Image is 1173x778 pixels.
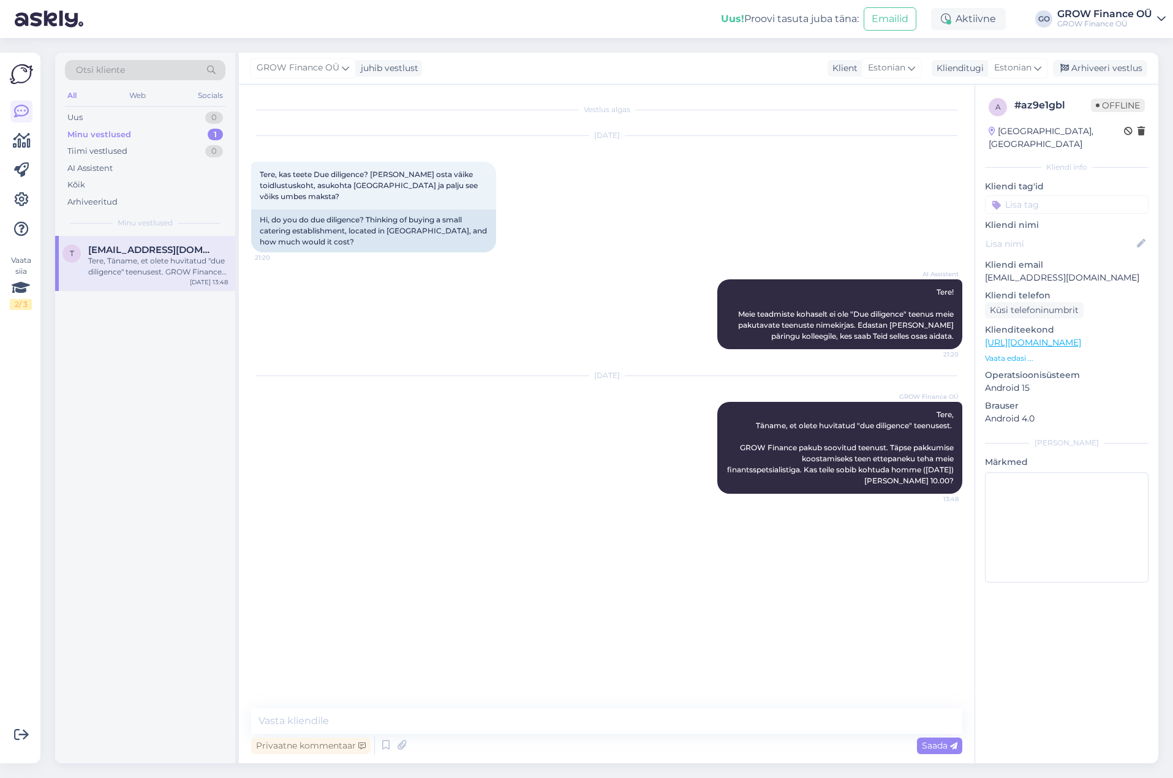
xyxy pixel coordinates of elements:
[67,129,131,141] div: Minu vestlused
[738,287,956,341] span: Tere! Meie teadmiste kohaselt ei ole "Due diligence" teenus meie pakutavate teenuste nimekirjas. ...
[985,323,1148,336] p: Klienditeekond
[721,13,744,25] b: Uus!
[260,170,480,201] span: Tere, kas teete Due diligence? [PERSON_NAME] osta väike toidlustuskoht, asukohta [GEOGRAPHIC_DATA...
[985,180,1148,193] p: Kliendi tag'id
[67,162,113,175] div: AI Assistent
[985,271,1148,284] p: [EMAIL_ADDRESS][DOMAIN_NAME]
[985,437,1148,448] div: [PERSON_NAME]
[67,145,127,157] div: Tiimi vestlused
[67,179,85,191] div: Kõik
[70,249,74,258] span: t
[251,130,962,141] div: [DATE]
[190,278,228,287] div: [DATE] 13:48
[10,299,32,310] div: 2 / 3
[1014,98,1091,113] div: # az9e1gbl
[1035,10,1052,28] div: GO
[10,255,32,310] div: Vaata siia
[251,738,371,754] div: Privaatne kommentaar
[727,410,956,485] span: Tere, Täname, et olete huvitatud "due diligence" teenusest. GROW Finance pakub soovitud teenust. ...
[67,196,118,208] div: Arhiveeritud
[985,219,1148,232] p: Kliendi nimi
[985,456,1148,469] p: Märkmed
[985,353,1148,364] p: Vaata edasi ...
[1053,60,1147,77] div: Arhiveeri vestlus
[67,111,83,124] div: Uus
[864,7,916,31] button: Emailid
[985,162,1148,173] div: Kliendi info
[205,145,223,157] div: 0
[985,289,1148,302] p: Kliendi telefon
[1057,9,1166,29] a: GROW Finance OÜGROW Finance OÜ
[1057,19,1152,29] div: GROW Finance OÜ
[985,337,1081,348] a: [URL][DOMAIN_NAME]
[922,740,957,751] span: Saada
[76,64,125,77] span: Otsi kliente
[985,369,1148,382] p: Operatsioonisüsteem
[257,61,339,75] span: GROW Finance OÜ
[913,494,959,504] span: 13:48
[913,350,959,359] span: 21:20
[255,253,301,262] span: 21:20
[985,412,1148,425] p: Android 4.0
[989,125,1124,151] div: [GEOGRAPHIC_DATA], [GEOGRAPHIC_DATA]
[251,210,496,252] div: Hi, do you do due diligence? Thinking of buying a small catering establishment, located in [GEOGR...
[994,61,1032,75] span: Estonian
[868,61,905,75] span: Estonian
[88,244,216,255] span: teeleraja998@gmail.com
[986,237,1134,251] input: Lisa nimi
[65,88,79,104] div: All
[899,392,959,401] span: GROW Finance OÜ
[356,62,418,75] div: juhib vestlust
[205,111,223,124] div: 0
[251,104,962,115] div: Vestlus algas
[88,255,228,278] div: Tere, Täname, et olete huvitatud "due diligence" teenusest. GROW Finance pakub soovitud teenust. ...
[985,399,1148,412] p: Brauser
[913,270,959,279] span: AI Assistent
[995,102,1001,111] span: a
[828,62,858,75] div: Klient
[251,370,962,381] div: [DATE]
[932,62,984,75] div: Klienditugi
[985,259,1148,271] p: Kliendi email
[127,88,148,104] div: Web
[721,12,859,26] div: Proovi tasuta juba täna:
[985,195,1148,214] input: Lisa tag
[1091,99,1145,112] span: Offline
[195,88,225,104] div: Socials
[985,302,1084,319] div: Küsi telefoninumbrit
[118,217,173,228] span: Minu vestlused
[931,8,1006,30] div: Aktiivne
[1057,9,1152,19] div: GROW Finance OÜ
[985,382,1148,395] p: Android 15
[10,62,33,86] img: Askly Logo
[208,129,223,141] div: 1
